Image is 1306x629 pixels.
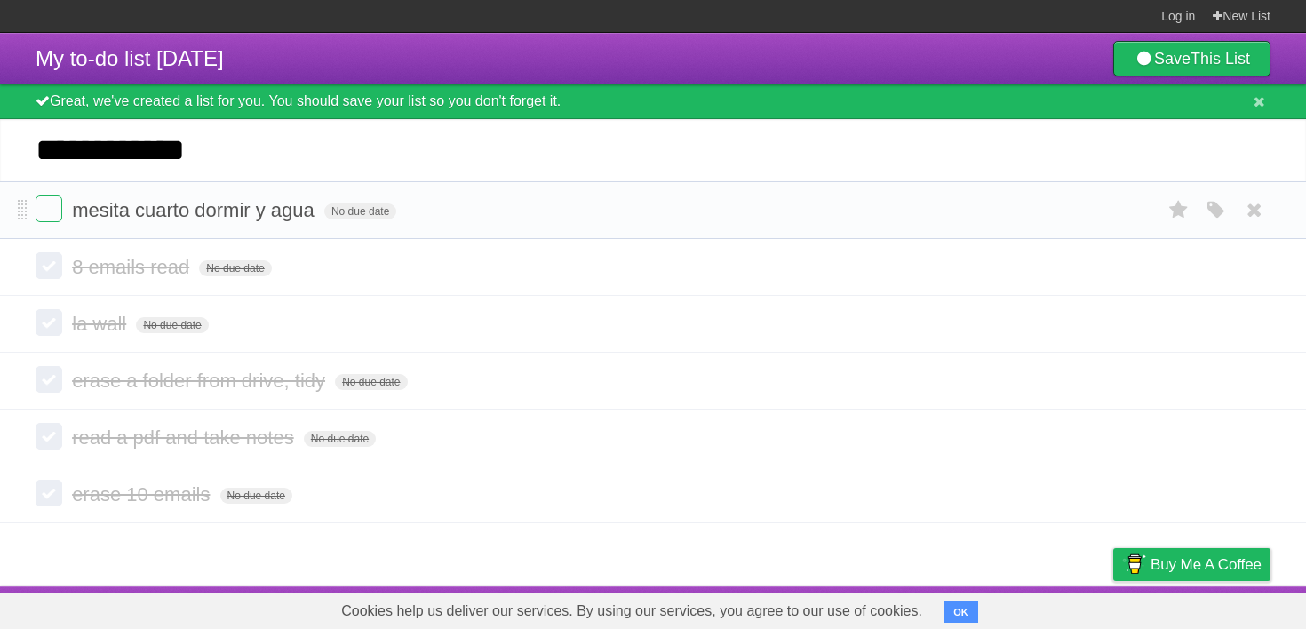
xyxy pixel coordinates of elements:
a: Privacy [1090,591,1136,625]
span: read a pdf and take notes [72,426,299,449]
span: Buy me a coffee [1151,549,1262,580]
a: About [877,591,914,625]
span: My to-do list [DATE] [36,46,224,70]
span: No due date [324,203,396,219]
span: No due date [136,317,208,333]
label: Done [36,480,62,506]
span: erase 10 emails [72,483,214,506]
button: OK [944,601,978,623]
span: mesita cuarto dormir y agua [72,199,319,221]
a: SaveThis List [1113,41,1270,76]
span: la wall [72,313,131,335]
span: Cookies help us deliver our services. By using our services, you agree to our use of cookies. [323,593,940,629]
span: 8 emails read [72,256,194,278]
label: Done [36,252,62,279]
label: Done [36,195,62,222]
span: erase a folder from drive, tidy [72,370,330,392]
img: Buy me a coffee [1122,549,1146,579]
a: Terms [1030,591,1069,625]
span: No due date [220,488,292,504]
label: Star task [1162,195,1196,225]
label: Done [36,309,62,336]
span: No due date [304,431,376,447]
span: No due date [335,374,407,390]
label: Done [36,423,62,450]
a: Developers [936,591,1007,625]
a: Suggest a feature [1159,591,1270,625]
a: Buy me a coffee [1113,548,1270,581]
label: Done [36,366,62,393]
span: No due date [199,260,271,276]
b: This List [1191,50,1250,68]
